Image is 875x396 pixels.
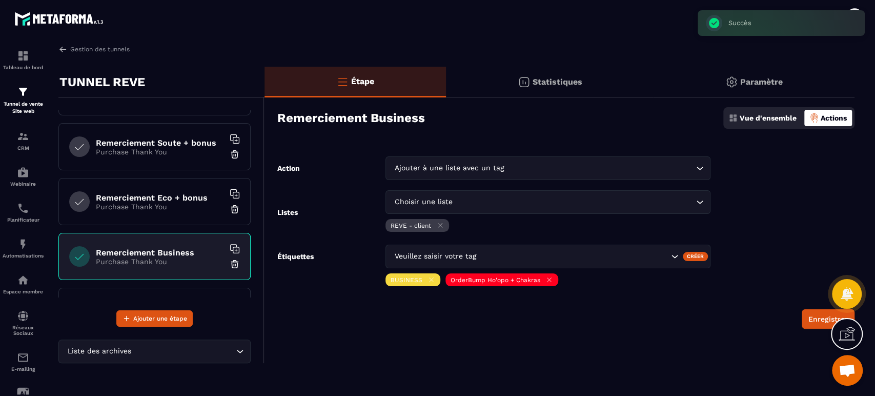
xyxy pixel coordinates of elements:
a: schedulerschedulerPlanificateur [3,194,44,230]
span: Veuillez saisir votre tag [392,251,478,262]
input: Search for option [506,163,693,174]
p: OrderBump Ho'opo + Chakras [451,276,540,284]
img: stats.20deebd0.svg [518,76,530,88]
div: Créer [683,252,708,261]
div: Search for option [58,340,251,363]
label: Étiquettes [277,252,314,289]
p: Purchase Thank You [96,148,224,156]
label: Action [277,164,300,172]
p: E-mailing [3,366,44,372]
a: automationsautomationsEspace membre [3,266,44,302]
img: arrow [58,45,68,54]
img: logo [14,9,107,28]
p: Étape [351,76,374,86]
p: Tunnel de vente Site web [3,101,44,115]
div: Search for option [385,245,710,268]
img: actions-active.8f1ece3a.png [809,113,819,123]
img: formation [17,86,29,98]
p: BUSINESS [391,276,422,284]
div: Ouvrir le chat [832,355,863,386]
img: scheduler [17,202,29,214]
span: Choisir une liste [392,196,455,208]
a: formationformationCRM [3,123,44,159]
p: Webinaire [3,181,44,187]
p: REVE - client [391,222,431,229]
img: trash [230,259,240,269]
p: Planificateur [3,217,44,223]
img: social-network [17,310,29,322]
p: Tableau de bord [3,65,44,70]
input: Search for option [455,196,693,208]
h6: Remerciement Eco + bonus [96,193,224,203]
img: trash [230,204,240,214]
p: Automatisations [3,253,44,259]
span: Ajouter à une liste avec un tag [392,163,506,174]
img: bars-o.4a397970.svg [336,75,349,88]
h3: Remerciement Business [277,111,425,125]
a: formationformationTableau de bord [3,42,44,78]
img: dashboard.5f9f1413.svg [728,113,738,123]
p: Statistiques [533,77,582,87]
a: automationsautomationsAutomatisations [3,230,44,266]
img: formation [17,130,29,143]
input: Search for option [133,346,234,357]
a: Gestion des tunnels [58,45,130,54]
p: Espace membre [3,289,44,294]
input: Search for option [478,251,668,262]
span: Ajouter une étape [133,313,187,324]
label: Listes [277,208,298,216]
button: Ajouter une étape [116,310,193,327]
a: emailemailE-mailing [3,344,44,380]
p: Purchase Thank You [96,258,224,266]
img: trash [230,149,240,160]
button: Enregistrer [802,309,854,329]
p: Vue d'ensemble [740,114,797,122]
h6: Remerciement Soute + bonus [96,138,224,148]
img: automations [17,274,29,286]
p: Réseaux Sociaux [3,325,44,336]
img: formation [17,50,29,62]
p: Actions [821,114,847,122]
a: social-networksocial-networkRéseaux Sociaux [3,302,44,344]
img: email [17,351,29,364]
img: automations [17,238,29,250]
a: formationformationTunnel de vente Site web [3,78,44,123]
img: automations [17,166,29,179]
p: Purchase Thank You [96,203,224,211]
span: Liste des archives [65,346,133,357]
p: CRM [3,145,44,151]
h6: Remerciement Business [96,248,224,258]
p: TUNNEL REVE [59,72,145,92]
p: Paramètre [740,77,783,87]
img: setting-gr.5f69749f.svg [725,76,738,88]
a: automationsautomationsWebinaire [3,159,44,194]
div: Search for option [385,190,710,214]
div: Search for option [385,156,710,180]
